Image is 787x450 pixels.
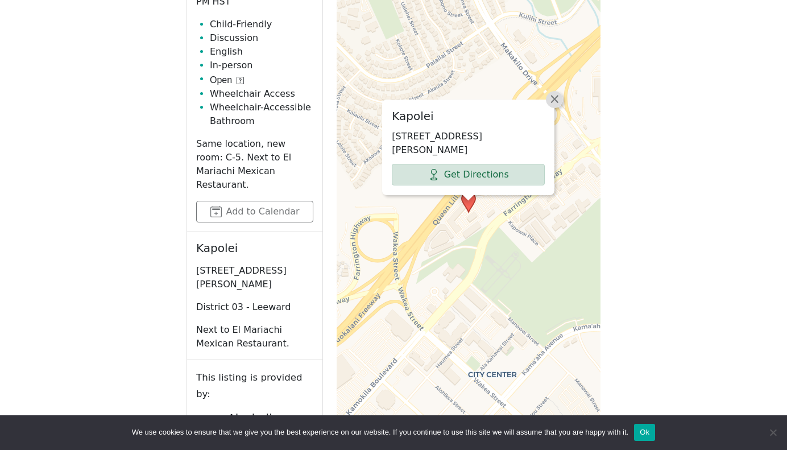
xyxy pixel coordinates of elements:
[196,201,313,222] button: Add to Calendar
[196,137,313,192] p: Same location, new room: C-5. Next to El Mariachi Mexican Restaurant.
[767,427,778,438] span: No
[210,87,313,101] li: Wheelchair Access
[196,323,313,350] p: Next to El Mariachi Mexican Restaurant.
[549,92,560,106] span: ×
[210,73,232,87] span: Open
[392,109,545,123] h2: Kapolei
[210,31,313,45] li: Discussion
[210,45,313,59] li: English
[196,369,313,402] small: This listing is provided by:
[196,300,313,314] p: District 03 - Leeward
[210,59,313,72] li: In-person
[210,73,244,87] button: Open
[392,164,545,185] a: Get Directions
[392,130,545,157] p: [STREET_ADDRESS][PERSON_NAME]
[210,101,313,128] li: Wheelchair-Accessible Bathroom
[196,264,313,291] p: [STREET_ADDRESS][PERSON_NAME]
[546,91,563,108] a: Close popup
[634,424,655,441] button: Ok
[132,427,628,438] span: We use cookies to ensure that we give you the best experience on our website. If you continue to ...
[210,18,313,31] li: Child-Friendly
[196,241,313,255] h2: Kapolei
